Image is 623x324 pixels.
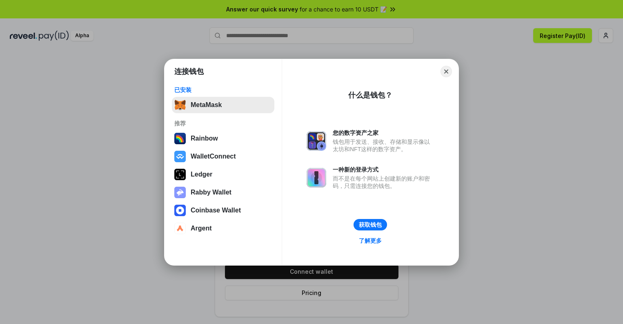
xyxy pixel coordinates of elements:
div: 已安装 [174,86,272,94]
img: svg+xml,%3Csvg%20fill%3D%22none%22%20height%3D%2233%22%20viewBox%3D%220%200%2035%2033%22%20width%... [174,99,186,111]
div: 钱包用于发送、接收、存储和显示像以太坊和NFT这样的数字资产。 [333,138,434,153]
button: Close [441,66,452,77]
img: svg+xml,%3Csvg%20xmlns%3D%22http%3A%2F%2Fwww.w3.org%2F2000%2Fsvg%22%20fill%3D%22none%22%20viewBox... [307,168,326,188]
button: Argent [172,220,274,237]
button: Ledger [172,166,274,183]
div: WalletConnect [191,153,236,160]
img: svg+xml,%3Csvg%20width%3D%2228%22%20height%3D%2228%22%20viewBox%3D%220%200%2028%2028%22%20fill%3D... [174,205,186,216]
button: WalletConnect [172,148,274,165]
div: 了解更多 [359,237,382,244]
div: 您的数字资产之家 [333,129,434,136]
button: Rainbow [172,130,274,147]
div: Coinbase Wallet [191,207,241,214]
a: 了解更多 [354,235,387,246]
div: 什么是钱包？ [348,90,392,100]
img: svg+xml,%3Csvg%20xmlns%3D%22http%3A%2F%2Fwww.w3.org%2F2000%2Fsvg%22%20fill%3D%22none%22%20viewBox... [174,187,186,198]
button: 获取钱包 [354,219,387,230]
div: Rabby Wallet [191,189,231,196]
div: Rainbow [191,135,218,142]
button: Rabby Wallet [172,184,274,201]
img: svg+xml,%3Csvg%20xmlns%3D%22http%3A%2F%2Fwww.w3.org%2F2000%2Fsvg%22%20width%3D%2228%22%20height%3... [174,169,186,180]
div: MetaMask [191,101,222,109]
h1: 连接钱包 [174,67,204,76]
div: 一种新的登录方式 [333,166,434,173]
div: Argent [191,225,212,232]
button: Coinbase Wallet [172,202,274,219]
img: svg+xml,%3Csvg%20width%3D%2228%22%20height%3D%2228%22%20viewBox%3D%220%200%2028%2028%22%20fill%3D... [174,151,186,162]
div: 推荐 [174,120,272,127]
button: MetaMask [172,97,274,113]
img: svg+xml,%3Csvg%20xmlns%3D%22http%3A%2F%2Fwww.w3.org%2F2000%2Fsvg%22%20fill%3D%22none%22%20viewBox... [307,131,326,151]
img: svg+xml,%3Csvg%20width%3D%2228%22%20height%3D%2228%22%20viewBox%3D%220%200%2028%2028%22%20fill%3D... [174,223,186,234]
div: 而不是在每个网站上创建新的账户和密码，只需连接您的钱包。 [333,175,434,190]
img: svg+xml,%3Csvg%20width%3D%22120%22%20height%3D%22120%22%20viewBox%3D%220%200%20120%20120%22%20fil... [174,133,186,144]
div: 获取钱包 [359,221,382,228]
div: Ledger [191,171,212,178]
